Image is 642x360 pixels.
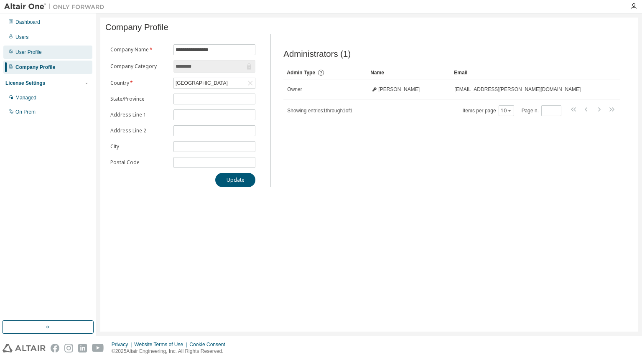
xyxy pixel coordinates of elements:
label: City [110,143,168,150]
div: Website Terms of Use [134,341,189,348]
p: © 2025 Altair Engineering, Inc. All Rights Reserved. [112,348,230,355]
div: [GEOGRAPHIC_DATA] [174,79,229,88]
label: Postal Code [110,159,168,166]
div: Company Profile [15,64,55,71]
span: Items per page [463,105,514,116]
span: Owner [287,86,302,93]
span: Showing entries 1 through 1 of 1 [287,108,352,114]
label: Company Name [110,46,168,53]
div: License Settings [5,80,45,86]
div: Users [15,34,28,41]
div: Email [454,66,597,79]
span: Administrators (1) [283,49,351,59]
div: User Profile [15,49,42,56]
img: Altair One [4,3,109,11]
img: altair_logo.svg [3,344,46,352]
span: [EMAIL_ADDRESS][PERSON_NAME][DOMAIN_NAME] [454,86,581,93]
img: youtube.svg [92,344,104,352]
div: On Prem [15,109,36,115]
span: [PERSON_NAME] [378,86,420,93]
label: Company Category [110,63,168,70]
button: Update [215,173,255,187]
div: Managed [15,94,36,101]
label: State/Province [110,96,168,102]
span: Admin Type [287,70,315,76]
label: Address Line 1 [110,112,168,118]
img: instagram.svg [64,344,73,352]
span: Page n. [522,105,561,116]
div: Cookie Consent [189,341,230,348]
div: [GEOGRAPHIC_DATA] [174,78,255,88]
img: linkedin.svg [78,344,87,352]
div: Dashboard [15,19,40,25]
div: Name [370,66,447,79]
label: Address Line 2 [110,127,168,134]
button: 10 [501,107,512,114]
div: Privacy [112,341,134,348]
label: Country [110,80,168,86]
img: facebook.svg [51,344,59,352]
span: Company Profile [105,23,168,32]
